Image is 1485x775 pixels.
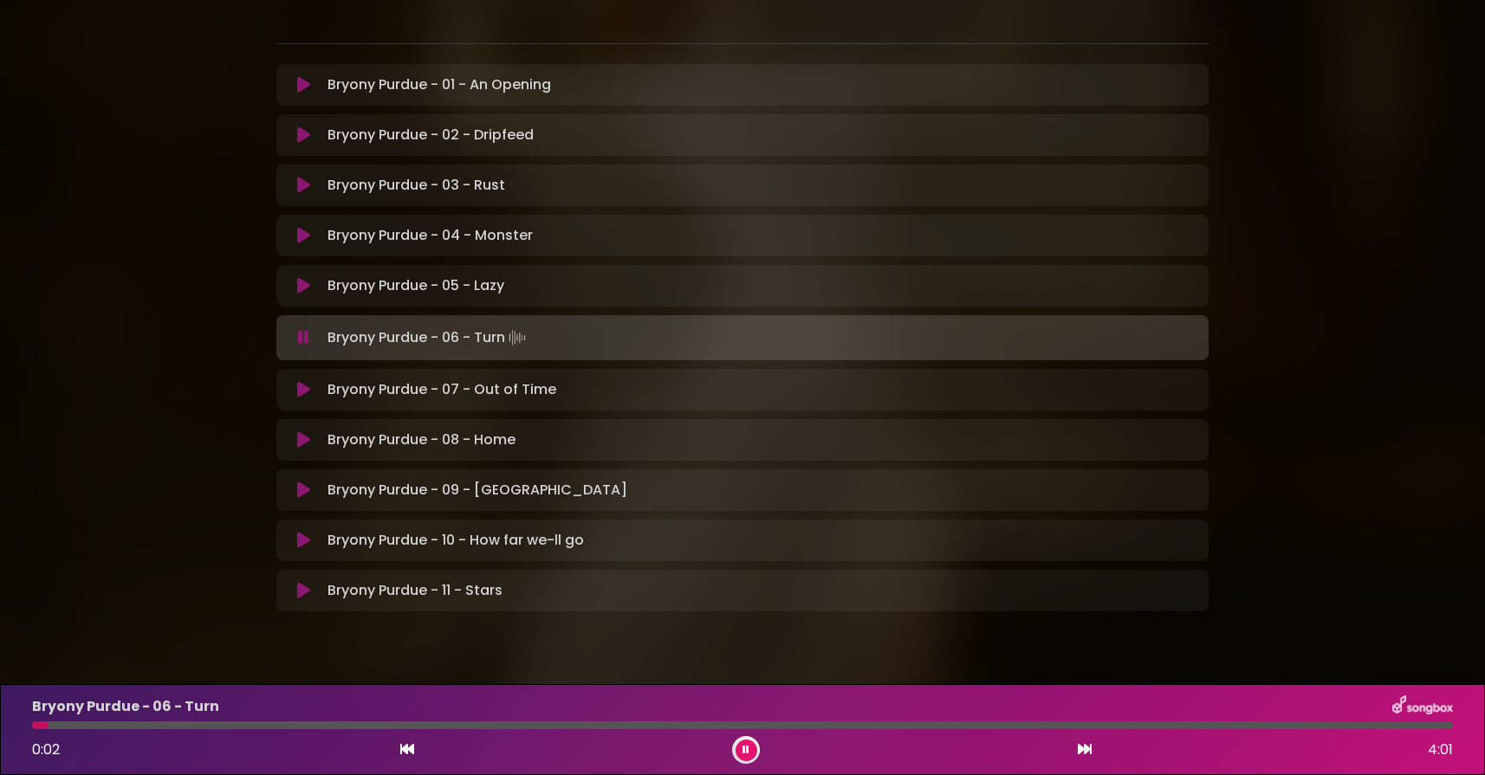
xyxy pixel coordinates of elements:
p: Bryony Purdue - 11 - Stars [327,580,503,601]
img: waveform4.gif [505,326,529,350]
p: Bryony Purdue - 06 - Turn [327,326,529,350]
p: Bryony Purdue - 04 - Monster [327,225,533,246]
p: Bryony Purdue - 08 - Home [327,429,516,450]
p: Bryony Purdue - 10 - How far we-ll go [327,530,584,551]
p: Bryony Purdue - 09 - [GEOGRAPHIC_DATA] [327,480,627,501]
p: Bryony Purdue - 02 - Dripfeed [327,125,534,145]
p: Bryony Purdue - 05 - Lazy [327,275,504,296]
p: Bryony Purdue - 01 - An Opening [327,74,551,95]
p: Bryony Purdue - 03 - Rust [327,175,505,196]
p: Bryony Purdue - 07 - Out of Time [327,379,556,400]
